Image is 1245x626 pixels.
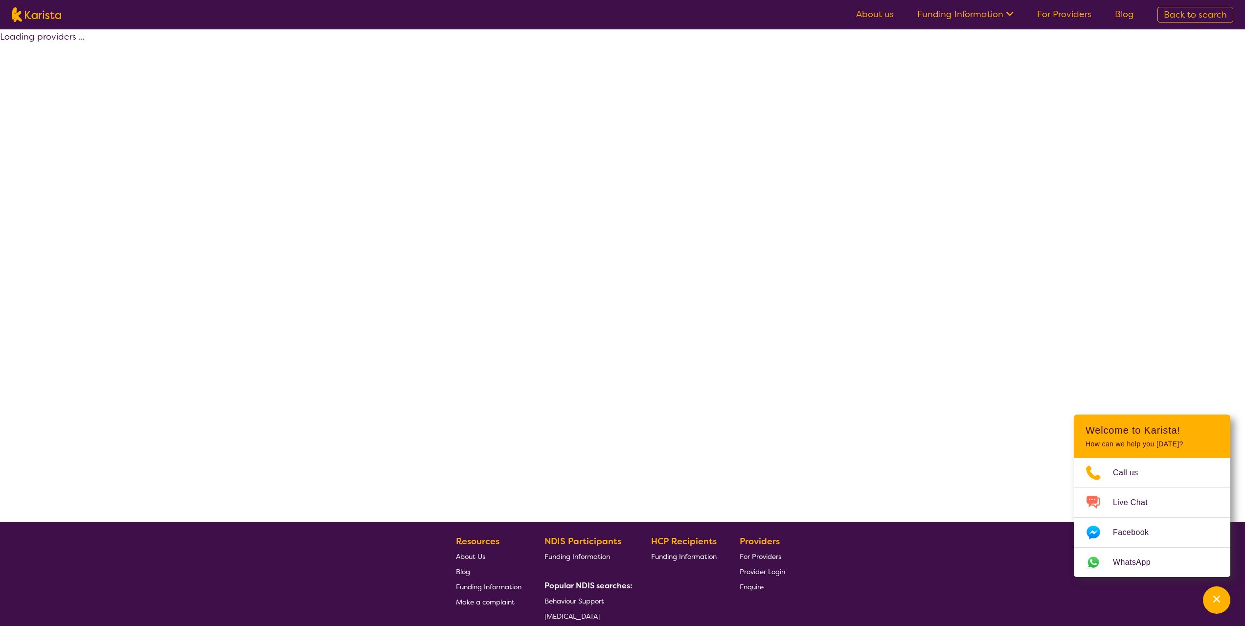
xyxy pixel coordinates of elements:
h2: Welcome to Karista! [1086,424,1219,436]
span: WhatsApp [1113,555,1162,570]
a: Funding Information [917,8,1014,20]
span: Blog [456,567,470,576]
a: For Providers [740,549,785,564]
span: Behaviour Support [544,597,604,605]
span: Make a complaint [456,598,515,606]
span: For Providers [740,552,781,561]
span: Provider Login [740,567,785,576]
ul: Choose channel [1074,458,1230,577]
a: Make a complaint [456,594,521,609]
b: HCP Recipients [651,535,717,547]
span: Back to search [1164,9,1227,21]
img: Karista logo [12,7,61,22]
a: Web link opens in a new tab. [1074,548,1230,577]
a: About Us [456,549,521,564]
a: Behaviour Support [544,593,629,608]
a: Funding Information [456,579,521,594]
span: Live Chat [1113,495,1159,510]
button: Channel Menu [1203,586,1230,614]
span: Funding Information [544,552,610,561]
span: About Us [456,552,485,561]
b: Providers [740,535,780,547]
span: Funding Information [456,582,521,591]
b: NDIS Participants [544,535,621,547]
a: Enquire [740,579,785,594]
a: [MEDICAL_DATA] [544,608,629,624]
a: For Providers [1037,8,1091,20]
span: Funding Information [651,552,717,561]
a: Provider Login [740,564,785,579]
div: Channel Menu [1074,415,1230,577]
a: Blog [456,564,521,579]
a: Funding Information [651,549,717,564]
span: [MEDICAL_DATA] [544,612,600,621]
span: Enquire [740,582,764,591]
a: Blog [1115,8,1134,20]
b: Popular NDIS searches: [544,580,633,591]
span: Call us [1113,465,1150,480]
b: Resources [456,535,499,547]
a: Back to search [1157,7,1233,23]
a: About us [856,8,894,20]
a: Funding Information [544,549,629,564]
span: Facebook [1113,525,1160,540]
p: How can we help you [DATE]? [1086,440,1219,448]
